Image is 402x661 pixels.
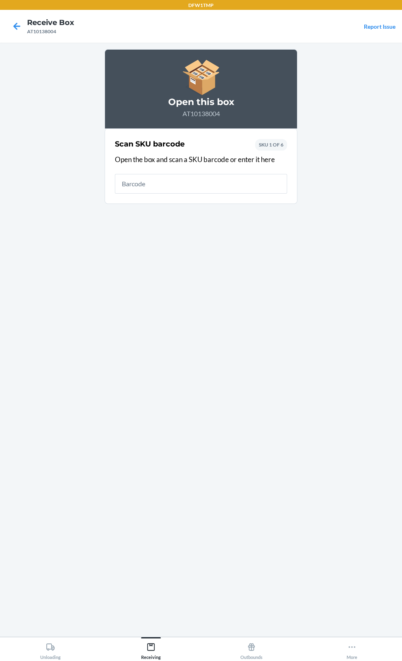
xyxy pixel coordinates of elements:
[27,17,74,28] h4: Receive Box
[201,637,301,660] button: Outbounds
[141,639,161,660] div: Receiving
[347,639,357,660] div: More
[27,28,74,35] div: AT10138004
[188,2,214,9] p: DFW1TMP
[100,637,201,660] button: Receiving
[259,141,283,149] p: SKU 1 OF 6
[115,109,287,119] p: AT10138004
[40,639,61,660] div: Unloading
[115,154,287,165] p: Open the box and scan a SKU barcode or enter it here
[115,174,287,194] input: Barcode
[301,637,402,660] button: More
[115,96,287,109] h3: Open this box
[240,639,263,660] div: Outbounds
[364,23,395,30] a: Report Issue
[115,139,185,149] h2: Scan SKU barcode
